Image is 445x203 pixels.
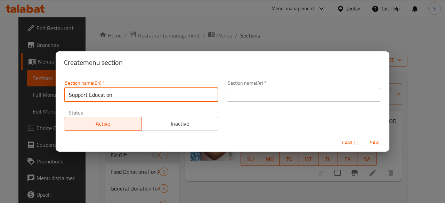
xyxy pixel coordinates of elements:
[227,88,381,102] input: Please enter section name(ar)
[367,138,384,147] span: Save
[64,117,141,131] button: Active
[144,119,216,129] span: Inactive
[339,136,362,149] button: Cancel
[141,117,219,131] button: Inactive
[364,136,387,149] button: Save
[67,119,139,129] span: Active
[64,88,218,102] input: Please enter section name(en)
[342,138,359,147] span: Cancel
[64,57,381,68] h2: Create menu section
